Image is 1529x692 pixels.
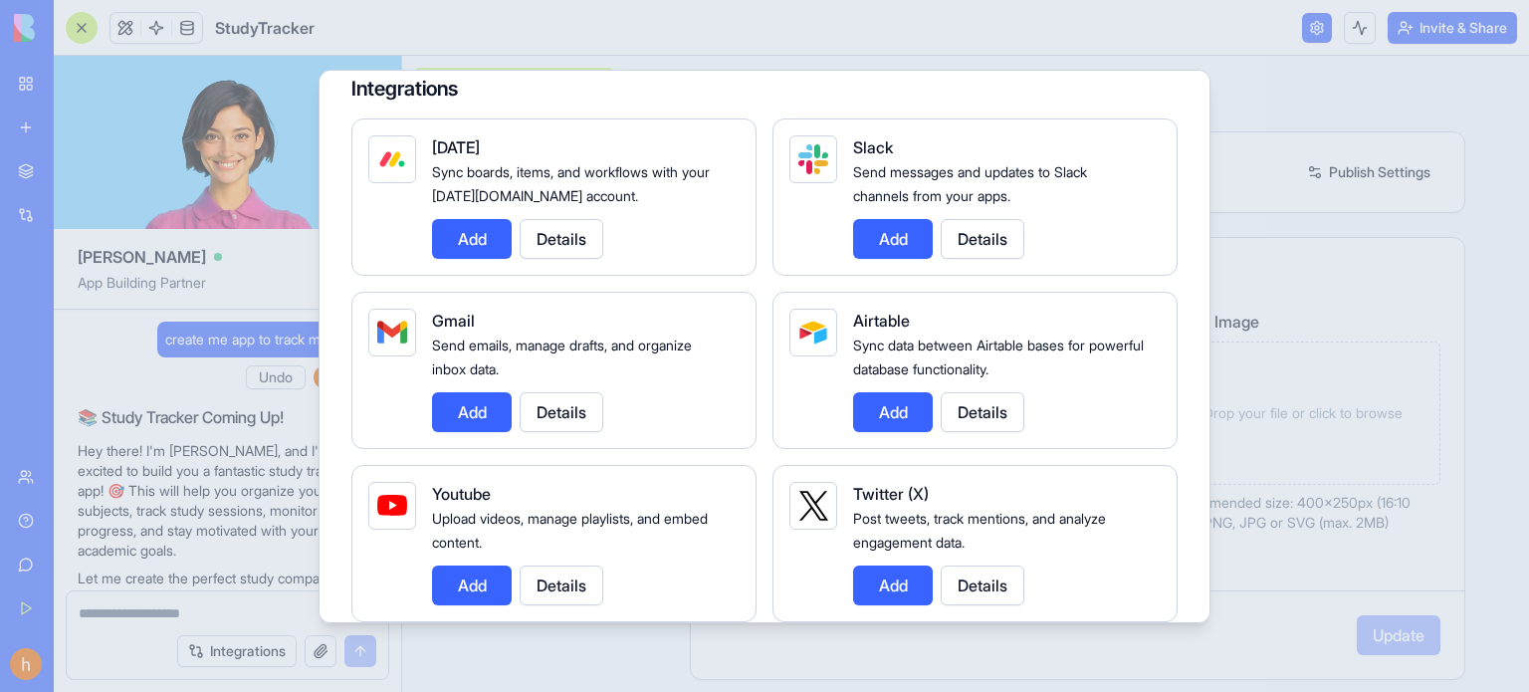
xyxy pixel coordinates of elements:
[941,219,1024,259] button: Details
[853,392,933,432] button: Add
[853,337,1144,377] span: Sync data between Airtable bases for powerful database functionality.
[432,163,710,204] span: Sync boards, items, and workflows with your [DATE][DOMAIN_NAME] account.
[432,566,512,605] button: Add
[520,392,603,432] button: Details
[853,566,933,605] button: Add
[432,137,480,157] span: [DATE]
[432,392,512,432] button: Add
[520,219,603,259] button: Details
[853,484,929,504] span: Twitter (X)
[432,337,692,377] span: Send emails, manage drafts, and organize inbox data.
[941,566,1024,605] button: Details
[432,484,491,504] span: Youtube
[853,311,910,331] span: Airtable
[432,510,708,551] span: Upload videos, manage playlists, and embed content.
[853,510,1106,551] span: Post tweets, track mentions, and analyze engagement data.
[520,566,603,605] button: Details
[432,219,512,259] button: Add
[853,163,1087,204] span: Send messages and updates to Slack channels from your apps.
[432,311,475,331] span: Gmail
[853,219,933,259] button: Add
[853,137,893,157] span: Slack
[351,75,1178,103] h4: Integrations
[941,392,1024,432] button: Details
